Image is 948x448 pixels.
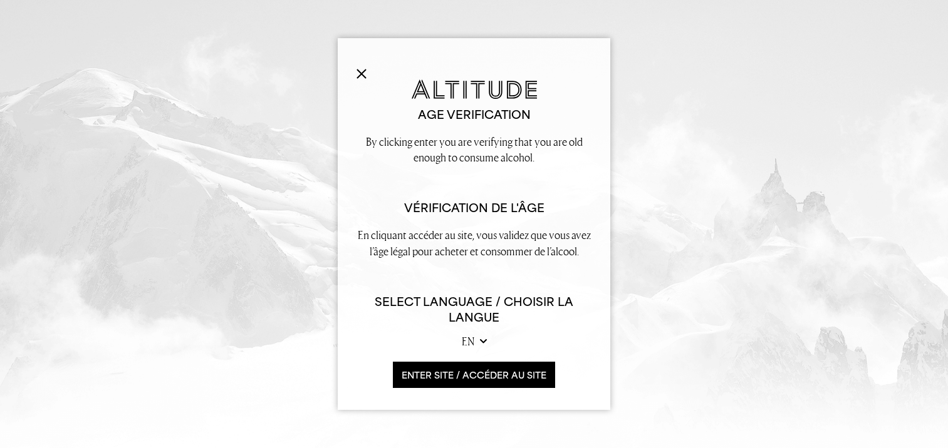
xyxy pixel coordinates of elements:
[357,227,591,258] p: En cliquant accéder au site, vous validez que vous avez l’âge légal pour acheter et consommer de ...
[357,107,591,123] h2: Age verification
[412,79,537,99] img: Altitude Gin
[357,69,367,79] img: Close
[357,294,591,325] h6: Select Language / Choisir la langue
[357,200,591,216] h2: Vérification de l'âge
[357,134,591,165] p: By clicking enter you are verifying that you are old enough to consume alcohol.
[393,362,555,389] button: ENTER SITE / accéder au site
